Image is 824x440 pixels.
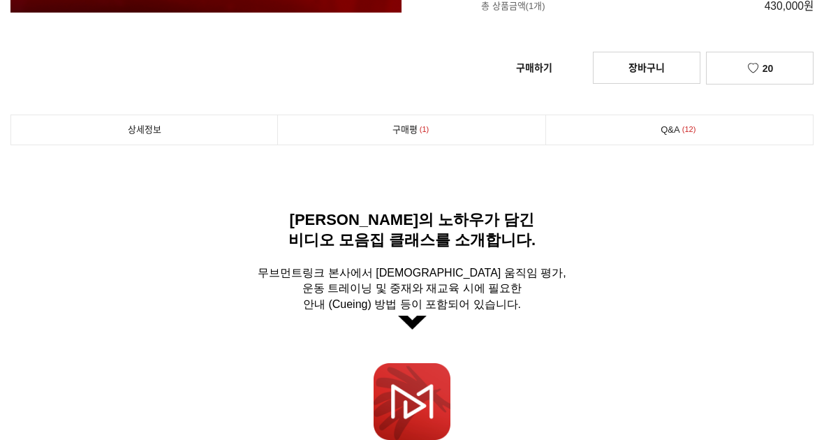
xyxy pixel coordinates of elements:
[302,283,522,295] span: 운동 트레이닝 및 중재와 재교육 시에 필요한
[290,212,535,229] span: [PERSON_NAME]의 노하우가 담긴
[481,53,587,84] a: 구매하기
[546,116,813,145] a: Q&A12
[763,64,774,75] span: 20
[418,123,432,138] span: 1
[278,116,545,145] a: 구매평1
[680,123,698,138] span: 12
[303,299,521,311] span: 안내 (Cueing) 방법 등이 포함되어 있습니다.
[706,52,814,85] a: 20
[398,316,427,330] img: f030a97b84650.png
[593,52,700,85] a: 장바구니
[11,116,277,145] a: 상세정보
[258,267,566,279] span: 무브먼트링크 본사에서 [DEMOGRAPHIC_DATA] 움직임 평가,
[288,232,536,249] span: 비디오 모음집 클래스를 소개합니다.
